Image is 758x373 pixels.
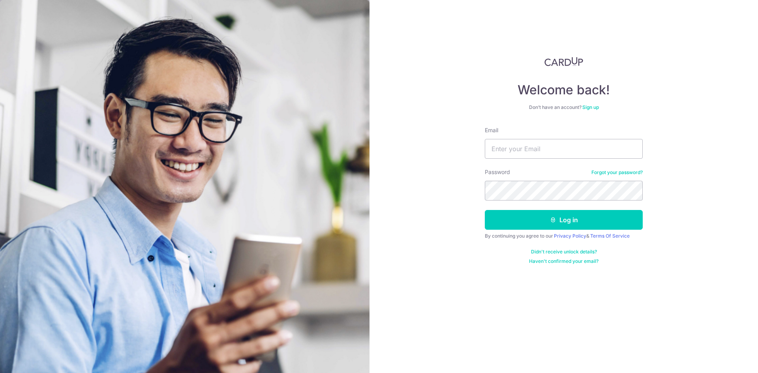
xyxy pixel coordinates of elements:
button: Log in [485,210,643,230]
a: Terms Of Service [590,233,630,239]
div: By continuing you agree to our & [485,233,643,239]
h4: Welcome back! [485,82,643,98]
img: CardUp Logo [544,57,583,66]
a: Didn't receive unlock details? [531,249,597,255]
label: Password [485,168,510,176]
div: Don’t have an account? [485,104,643,111]
a: Privacy Policy [554,233,586,239]
a: Sign up [582,104,599,110]
input: Enter your Email [485,139,643,159]
a: Haven't confirmed your email? [529,258,599,264]
label: Email [485,126,498,134]
a: Forgot your password? [591,169,643,176]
